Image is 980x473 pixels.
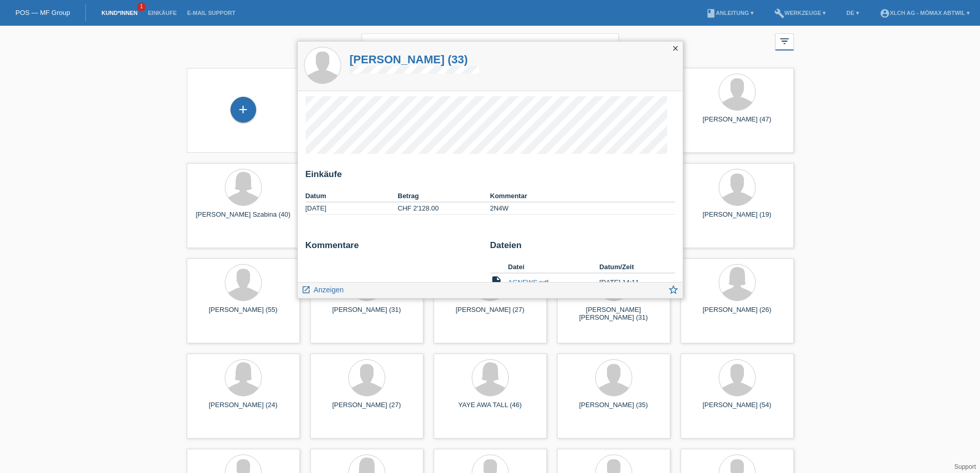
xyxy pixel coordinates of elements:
[565,306,662,322] div: [PERSON_NAME] [PERSON_NAME] (31)
[508,261,600,273] th: Datei
[490,190,675,202] th: Kommentar
[301,285,311,294] i: launch
[195,211,292,227] div: [PERSON_NAME] Szabina (40)
[490,275,503,288] i: insert_drive_file
[15,9,70,16] a: POS — MF Group
[398,190,490,202] th: Betrag
[701,10,759,16] a: bookAnleitung ▾
[706,8,716,19] i: book
[362,33,619,58] input: Suche...
[301,283,344,295] a: launch Anzeigen
[306,190,398,202] th: Datum
[350,53,479,66] a: [PERSON_NAME] (33)
[142,10,182,16] a: Einkäufe
[442,306,539,322] div: [PERSON_NAME] (27)
[137,3,146,11] span: 1
[490,240,675,256] h2: Dateien
[398,202,490,215] td: CHF 2'128.00
[318,306,415,322] div: [PERSON_NAME] (31)
[231,101,256,118] div: Kund*in hinzufügen
[195,306,292,322] div: [PERSON_NAME] (55)
[880,8,890,19] i: account_circle
[318,401,415,417] div: [PERSON_NAME] (27)
[689,211,786,227] div: [PERSON_NAME] (19)
[954,463,976,470] a: Support
[774,8,785,19] i: build
[565,401,662,417] div: [PERSON_NAME] (35)
[195,401,292,417] div: [PERSON_NAME] (24)
[689,115,786,132] div: [PERSON_NAME] (47)
[769,10,831,16] a: buildWerkzeuge ▾
[508,278,549,286] a: AGNFWS.pdf
[689,401,786,417] div: [PERSON_NAME] (54)
[96,10,142,16] a: Kund*innen
[779,36,790,47] i: filter_list
[599,261,660,273] th: Datum/Zeit
[442,401,539,417] div: YAYE AWA TALL (46)
[182,10,241,16] a: E-Mail Support
[671,44,680,52] i: close
[490,202,675,215] td: 2N4W
[306,240,483,256] h2: Kommentare
[668,285,679,298] a: star_border
[689,306,786,322] div: [PERSON_NAME] (26)
[306,202,398,215] td: [DATE]
[875,10,975,16] a: account_circleXLCH AG - Mömax Abtwil ▾
[306,169,675,185] h2: Einkäufe
[841,10,864,16] a: DE ▾
[314,286,344,294] span: Anzeigen
[599,273,660,292] td: [DATE] 14:11
[668,284,679,295] i: star_border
